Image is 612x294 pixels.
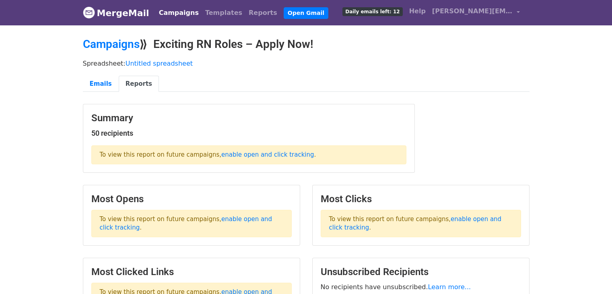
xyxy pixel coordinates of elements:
[91,112,406,124] h3: Summary
[126,60,193,67] a: Untitled spreadsheet
[321,210,521,237] p: To view this report on future campaigns, .
[321,266,521,278] h3: Unsubscribed Recipients
[245,5,280,21] a: Reports
[83,59,530,68] p: Spreadsheet:
[83,6,95,19] img: MergeMail logo
[91,266,292,278] h3: Most Clicked Links
[91,129,406,138] h5: 50 recipients
[321,283,521,291] p: No recipients have unsubscribed.
[119,76,159,92] a: Reports
[83,4,149,21] a: MergeMail
[156,5,202,21] a: Campaigns
[342,7,402,16] span: Daily emails left: 12
[429,3,523,22] a: [PERSON_NAME][EMAIL_ADDRESS][DOMAIN_NAME]
[83,37,140,51] a: Campaigns
[428,283,471,291] a: Learn more...
[221,151,314,158] a: enable open and click tracking
[83,76,119,92] a: Emails
[432,6,513,16] span: [PERSON_NAME][EMAIL_ADDRESS][DOMAIN_NAME]
[91,145,406,164] p: To view this report on future campaigns, .
[83,37,530,51] h2: ⟫ Exciting RN Roles – Apply Now!
[202,5,245,21] a: Templates
[91,210,292,237] p: To view this report on future campaigns, .
[406,3,429,19] a: Help
[284,7,328,19] a: Open Gmail
[339,3,406,19] a: Daily emails left: 12
[91,193,292,205] h3: Most Opens
[321,193,521,205] h3: Most Clicks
